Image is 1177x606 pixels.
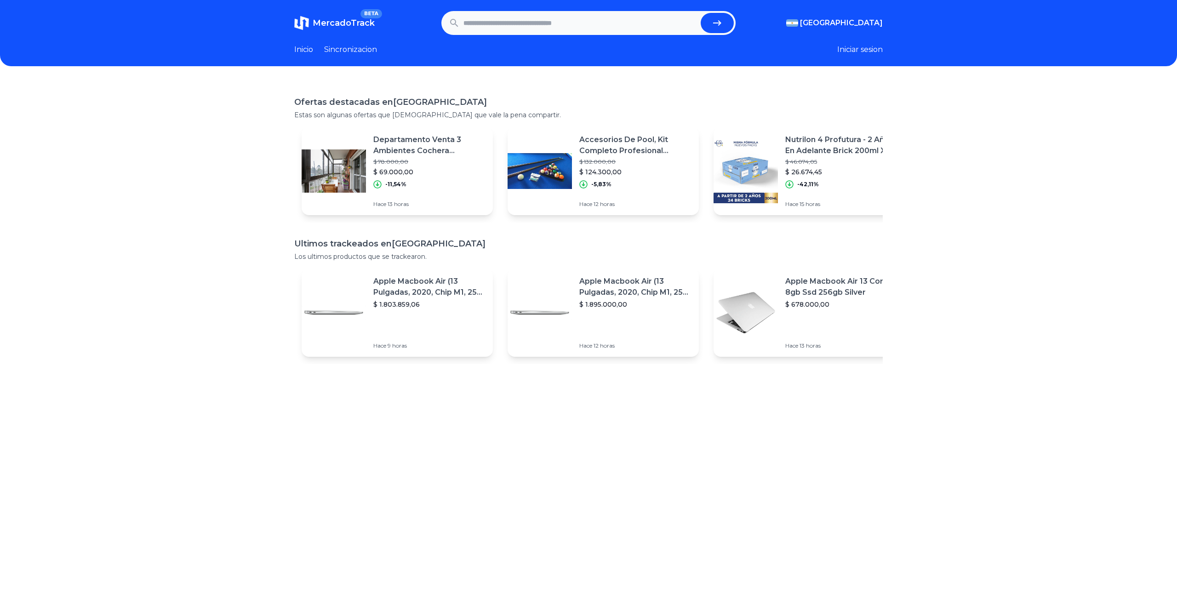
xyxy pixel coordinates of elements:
a: Inicio [294,44,313,55]
p: Hace 15 horas [785,200,897,208]
p: -11,54% [385,181,406,188]
img: Featured image [508,139,572,203]
span: MercadoTrack [313,18,375,28]
p: Hace 13 horas [785,342,897,349]
p: $ 46.074,05 [785,158,897,166]
p: Hace 12 horas [579,200,691,208]
a: Featured imageApple Macbook Air 13 Core I5 8gb Ssd 256gb Silver$ 678.000,00Hace 13 horas [714,269,905,357]
p: -5,83% [591,181,611,188]
button: Iniciar sesion [837,44,883,55]
p: Estas son algunas ofertas que [DEMOGRAPHIC_DATA] que vale la pena compartir. [294,110,883,120]
a: Featured imageAccesorios De Pool, Kit Completo Profesional Reglamentario$ 132.000,00$ 124.300,00-... [508,127,699,215]
img: MercadoTrack [294,16,309,30]
img: Featured image [508,280,572,345]
p: Hace 13 horas [373,200,486,208]
p: Accesorios De Pool, Kit Completo Profesional Reglamentario [579,134,691,156]
p: Los ultimos productos que se trackearon. [294,252,883,261]
p: Apple Macbook Air 13 Core I5 8gb Ssd 256gb Silver [785,276,897,298]
p: $ 26.674,45 [785,167,897,177]
button: [GEOGRAPHIC_DATA] [786,17,883,29]
span: [GEOGRAPHIC_DATA] [800,17,883,29]
p: $ 1.895.000,00 [579,300,691,309]
p: $ 132.000,00 [579,158,691,166]
p: Hace 12 horas [579,342,691,349]
a: Featured imageApple Macbook Air (13 Pulgadas, 2020, Chip M1, 256 Gb De Ssd, 8 Gb De Ram) - Plata$... [508,269,699,357]
p: $ 124.300,00 [579,167,691,177]
p: $ 69.000,00 [373,167,486,177]
span: BETA [360,9,382,18]
p: $ 678.000,00 [785,300,897,309]
a: Sincronizacion [324,44,377,55]
a: Featured imageNutrilon 4 Profutura - 2 Años En Adelante Brick 200ml X 24un$ 46.074,05$ 26.674,45-... [714,127,905,215]
p: Departamento Venta 3 Ambientes Cochera Villacelina [373,134,486,156]
a: Featured imageApple Macbook Air (13 Pulgadas, 2020, Chip M1, 256 Gb De Ssd, 8 Gb De Ram) - Plata$... [302,269,493,357]
img: Featured image [302,139,366,203]
p: -42,11% [797,181,819,188]
p: $ 78.000,00 [373,158,486,166]
img: Featured image [302,280,366,345]
p: Apple Macbook Air (13 Pulgadas, 2020, Chip M1, 256 Gb De Ssd, 8 Gb De Ram) - Plata [579,276,691,298]
h1: Ultimos trackeados en [GEOGRAPHIC_DATA] [294,237,883,250]
h1: Ofertas destacadas en [GEOGRAPHIC_DATA] [294,96,883,109]
a: Featured imageDepartamento Venta 3 Ambientes Cochera Villacelina$ 78.000,00$ 69.000,00-11,54%Hace... [302,127,493,215]
p: Apple Macbook Air (13 Pulgadas, 2020, Chip M1, 256 Gb De Ssd, 8 Gb De Ram) - Plata [373,276,486,298]
p: $ 1.803.859,06 [373,300,486,309]
a: MercadoTrackBETA [294,16,375,30]
img: Featured image [714,280,778,345]
p: Hace 9 horas [373,342,486,349]
p: Nutrilon 4 Profutura - 2 Años En Adelante Brick 200ml X 24un [785,134,897,156]
img: Argentina [786,19,798,27]
img: Featured image [714,139,778,203]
